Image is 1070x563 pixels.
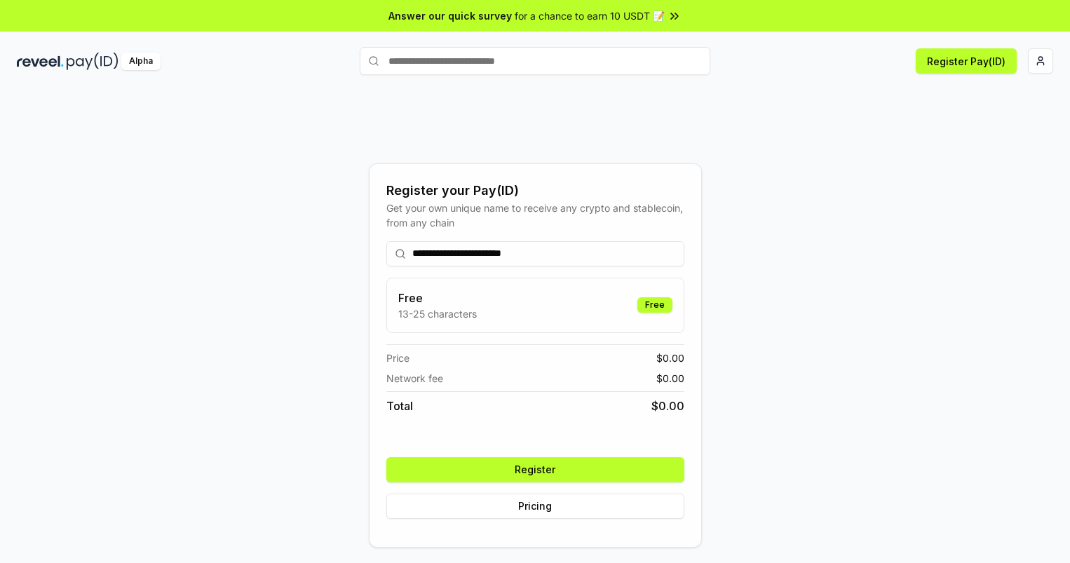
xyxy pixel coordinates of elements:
[651,398,684,414] span: $ 0.00
[388,8,512,23] span: Answer our quick survey
[17,53,64,70] img: reveel_dark
[386,494,684,519] button: Pricing
[656,351,684,365] span: $ 0.00
[656,371,684,386] span: $ 0.00
[916,48,1017,74] button: Register Pay(ID)
[386,398,413,414] span: Total
[386,457,684,482] button: Register
[386,351,409,365] span: Price
[637,297,672,313] div: Free
[398,306,477,321] p: 13-25 characters
[67,53,118,70] img: pay_id
[515,8,665,23] span: for a chance to earn 10 USDT 📝
[121,53,161,70] div: Alpha
[398,290,477,306] h3: Free
[386,201,684,230] div: Get your own unique name to receive any crypto and stablecoin, from any chain
[386,181,684,201] div: Register your Pay(ID)
[386,371,443,386] span: Network fee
